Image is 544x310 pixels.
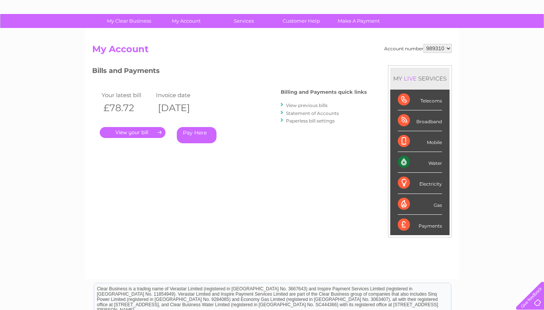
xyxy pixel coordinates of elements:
[519,32,537,38] a: Log out
[270,14,332,28] a: Customer Help
[398,173,442,194] div: Electricity
[402,4,454,13] a: 0333 014 3131
[478,32,489,38] a: Blog
[213,14,275,28] a: Services
[411,32,425,38] a: Water
[177,127,216,143] a: Pay Here
[92,44,452,58] h2: My Account
[398,131,442,152] div: Mobile
[100,100,154,116] th: £78.72
[92,65,367,79] h3: Bills and Payments
[398,90,442,110] div: Telecoms
[154,100,209,116] th: [DATE]
[286,118,335,124] a: Paperless bill settings
[286,102,328,108] a: View previous bills
[19,20,57,43] img: logo.png
[402,75,418,82] div: LIVE
[390,68,450,89] div: MY SERVICES
[100,90,154,100] td: Your latest bill
[328,14,390,28] a: Make A Payment
[398,194,442,215] div: Gas
[281,89,367,95] h4: Billing and Payments quick links
[398,215,442,235] div: Payments
[494,32,512,38] a: Contact
[430,32,447,38] a: Energy
[384,44,452,53] div: Account number
[154,90,209,100] td: Invoice date
[398,110,442,131] div: Broadband
[155,14,218,28] a: My Account
[398,152,442,173] div: Water
[286,110,339,116] a: Statement of Accounts
[451,32,474,38] a: Telecoms
[100,127,165,138] a: .
[98,14,160,28] a: My Clear Business
[94,4,451,37] div: Clear Business is a trading name of Verastar Limited (registered in [GEOGRAPHIC_DATA] No. 3667643...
